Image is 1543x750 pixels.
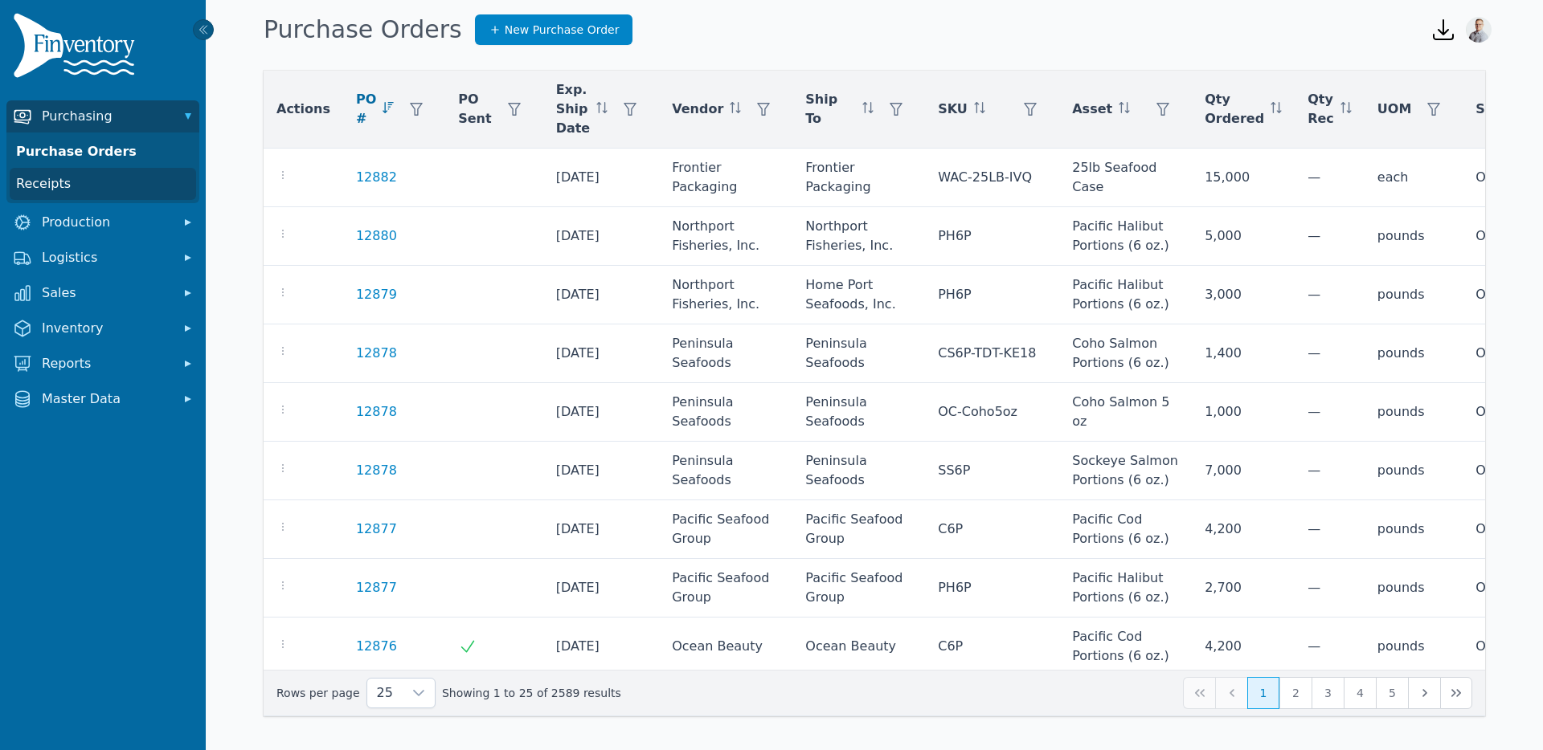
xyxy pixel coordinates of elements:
button: Page 5 [1376,677,1408,709]
td: C6P [925,618,1059,676]
td: [DATE] [543,442,660,500]
a: New Purchase Order [475,14,633,45]
button: Sales [6,277,199,309]
span: Sales [42,283,170,303]
td: Peninsula Seafoods [792,383,925,442]
td: Peninsula Seafoods [792,324,925,383]
img: Finventory [13,13,141,84]
td: Coho Salmon 5 oz [1059,383,1192,442]
td: Frontier Packaging [792,149,925,207]
td: Peninsula Seafoods [659,324,792,383]
a: 12880 [356,226,397,246]
span: UOM [1377,100,1412,119]
td: 15,000 [1192,149,1295,207]
td: C6P [925,500,1059,559]
td: — [1295,618,1365,676]
td: — [1295,324,1365,383]
td: — [1295,383,1365,442]
td: — [1295,149,1365,207]
button: Page 1 [1247,677,1279,709]
td: — [1295,266,1365,324]
td: 1,000 [1192,383,1295,442]
a: 12878 [356,402,397,422]
td: PH6P [925,266,1059,324]
td: each [1365,149,1463,207]
td: Peninsula Seafoods [659,442,792,500]
td: Pacific Seafood Group [792,500,925,559]
td: Northport Fisheries, Inc. [792,207,925,266]
td: Home Port Seafoods, Inc. [792,266,925,324]
span: Ship To [805,90,856,128]
span: Qty Ordered [1205,90,1264,128]
span: Asset [1072,100,1112,119]
a: 12882 [356,168,397,187]
td: [DATE] [543,618,660,676]
td: Northport Fisheries, Inc. [659,266,792,324]
td: Pacific Seafood Group [659,559,792,618]
button: Page 3 [1312,677,1344,709]
span: PO Sent [458,90,491,128]
td: [DATE] [543,500,660,559]
td: pounds [1365,618,1463,676]
span: SKU [938,100,968,119]
span: Reports [42,354,170,373]
td: Peninsula Seafoods [659,383,792,442]
a: 12876 [356,637,397,656]
td: — [1295,559,1365,618]
td: [DATE] [543,266,660,324]
td: Pacific Cod Portions (6 oz.) [1059,618,1192,676]
span: Production [42,213,170,232]
td: Pacific Halibut Portions (6 oz.) [1059,559,1192,618]
td: — [1295,207,1365,266]
span: Rows per page [367,679,403,707]
td: 1,400 [1192,324,1295,383]
td: PH6P [925,559,1059,618]
td: 7,000 [1192,442,1295,500]
td: pounds [1365,442,1463,500]
a: 12877 [356,578,397,597]
span: Purchasing [42,107,170,126]
td: — [1295,442,1365,500]
td: pounds [1365,207,1463,266]
span: Master Data [42,389,170,409]
td: OC-Coho5oz [925,383,1059,442]
a: Purchase Orders [10,136,196,168]
td: Northport Fisheries, Inc. [659,207,792,266]
span: Status [1475,100,1523,119]
button: Reports [6,348,199,380]
td: [DATE] [543,324,660,383]
button: Logistics [6,242,199,274]
button: Purchasing [6,100,199,132]
td: Frontier Packaging [659,149,792,207]
a: 12878 [356,344,397,363]
button: Inventory [6,312,199,344]
td: 4,200 [1192,500,1295,559]
td: [DATE] [543,207,660,266]
button: Last Page [1440,677,1472,709]
span: Qty Rec [1308,90,1334,128]
td: Ocean Beauty [792,618,925,676]
span: Actions [276,100,330,119]
span: Logistics [42,248,170,267]
td: Pacific Cod Portions (6 oz.) [1059,500,1192,559]
td: Coho Salmon Portions (6 oz.) [1059,324,1192,383]
td: SS6P [925,442,1059,500]
td: 3,000 [1192,266,1295,324]
span: Inventory [42,319,170,338]
span: Showing 1 to 25 of 2589 results [442,685,621,701]
a: Receipts [10,168,196,200]
td: pounds [1365,500,1463,559]
button: Next Page [1408,677,1440,709]
td: 25lb Seafood Case [1059,149,1192,207]
span: Exp. Ship Date [556,80,591,138]
td: — [1295,500,1365,559]
td: pounds [1365,266,1463,324]
a: 12877 [356,520,397,539]
td: 4,200 [1192,618,1295,676]
td: PH6P [925,207,1059,266]
img: Joshua Benton [1466,17,1492,43]
a: 12879 [356,285,397,304]
td: pounds [1365,559,1463,618]
td: Ocean Beauty [659,618,792,676]
button: Production [6,206,199,238]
